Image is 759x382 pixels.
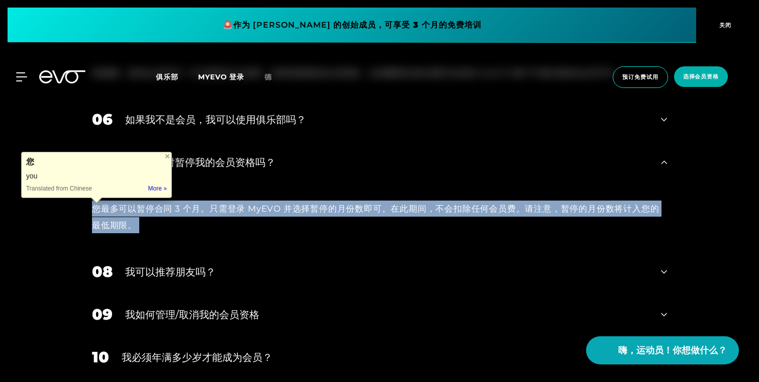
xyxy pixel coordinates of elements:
font: 嗨，运动员！你想做什么？ [618,345,727,355]
font: 预订免费试用 [622,73,658,80]
font: 选择会员资格 [683,73,719,80]
font: 09 [92,305,113,324]
font: 08 [92,262,113,281]
a: 选择会员资格 [671,66,731,88]
a: 德 [264,71,284,83]
font: 俱乐部 [156,72,178,81]
font: 德 [264,72,272,81]
a: MYEVO 登录 [198,72,244,81]
font: 您最多可以暂停合同 3 个月。只需登录 MyEVO 并选择暂停的月份数即可。在此期间，不会扣除任何会员费。请注意，暂停的月份数将计入您的最低期限。 [92,204,659,230]
font: 如果我不是会员，我可以使用俱乐部吗？ [125,114,306,126]
font: 10 [92,348,109,366]
font: 关闭 [719,22,731,29]
font: 我可以推荐朋友吗？ [125,266,216,278]
font: 我必须年满多少岁才能成为会员？ [122,351,272,363]
font: 我可以暂时暂停我的会员资格吗？ [125,156,275,168]
font: 我如何管理/取消我的会员资格 [125,309,259,321]
a: 预订免费试用 [610,66,671,88]
button: 关闭 [696,8,751,43]
a: 俱乐部 [156,72,198,81]
font: 06 [92,110,113,129]
button: 嗨，运动员！你想做什么？ [586,336,739,364]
